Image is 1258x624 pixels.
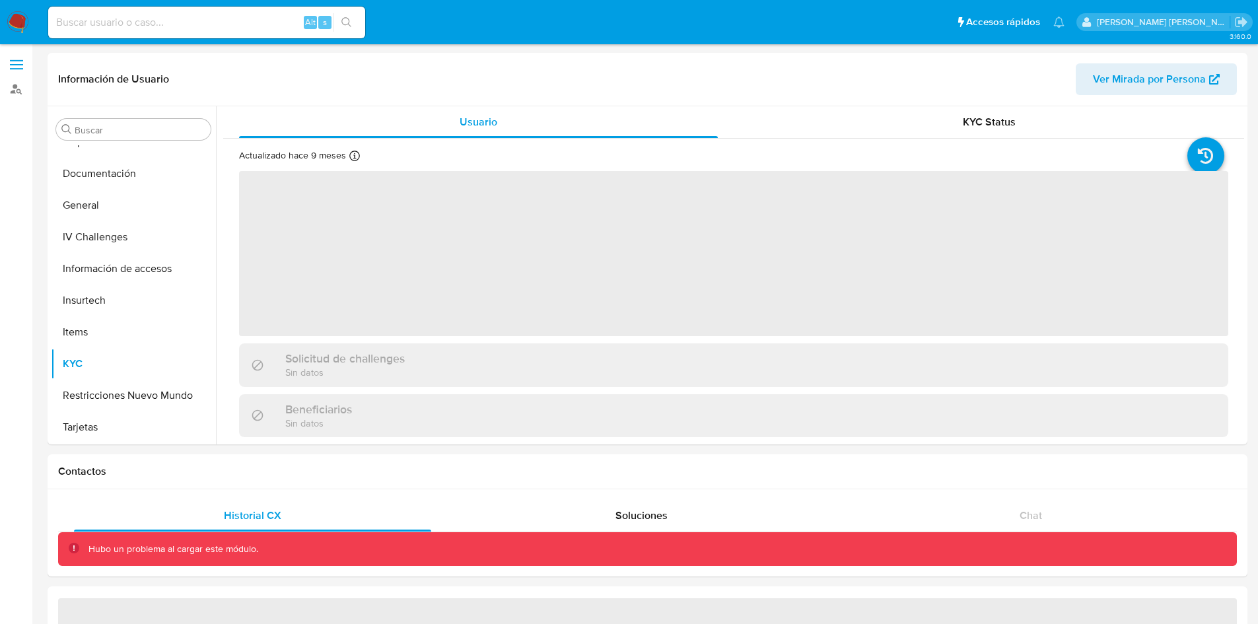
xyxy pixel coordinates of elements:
span: s [323,16,327,28]
span: Chat [1020,508,1042,523]
button: search-icon [333,13,360,32]
span: Accesos rápidos [966,15,1040,29]
span: Ver Mirada por Persona [1093,63,1206,95]
h3: Beneficiarios [285,402,352,417]
button: Ver Mirada por Persona [1076,63,1237,95]
span: Soluciones [615,508,668,523]
p: Sin datos [285,417,352,429]
div: BeneficiariosSin datos [239,394,1228,437]
button: Información de accesos [51,253,216,285]
a: Notificaciones [1053,17,1065,28]
button: General [51,190,216,221]
span: Usuario [460,114,497,129]
p: Hubo un problema al cargar este módulo. [88,543,258,555]
a: Salir [1234,15,1248,29]
button: Insurtech [51,285,216,316]
button: IV Challenges [51,221,216,253]
button: KYC [51,348,216,380]
button: Tarjetas [51,411,216,443]
p: Sin datos [285,366,405,378]
button: Items [51,316,216,348]
span: KYC Status [963,114,1016,129]
h1: Contactos [58,465,1237,478]
div: Solicitud de challengesSin datos [239,343,1228,386]
p: Actualizado hace 9 meses [239,149,346,162]
p: ext_jesssali@mercadolibre.com.mx [1097,16,1230,28]
h1: Información de Usuario [58,73,169,86]
input: Buscar usuario o caso... [48,14,365,31]
span: Alt [305,16,316,28]
input: Buscar [75,124,205,136]
h3: Solicitud de challenges [285,351,405,366]
button: Restricciones Nuevo Mundo [51,380,216,411]
span: ‌ [239,171,1228,336]
button: Documentación [51,158,216,190]
button: Buscar [61,124,72,135]
span: Historial CX [224,508,281,523]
